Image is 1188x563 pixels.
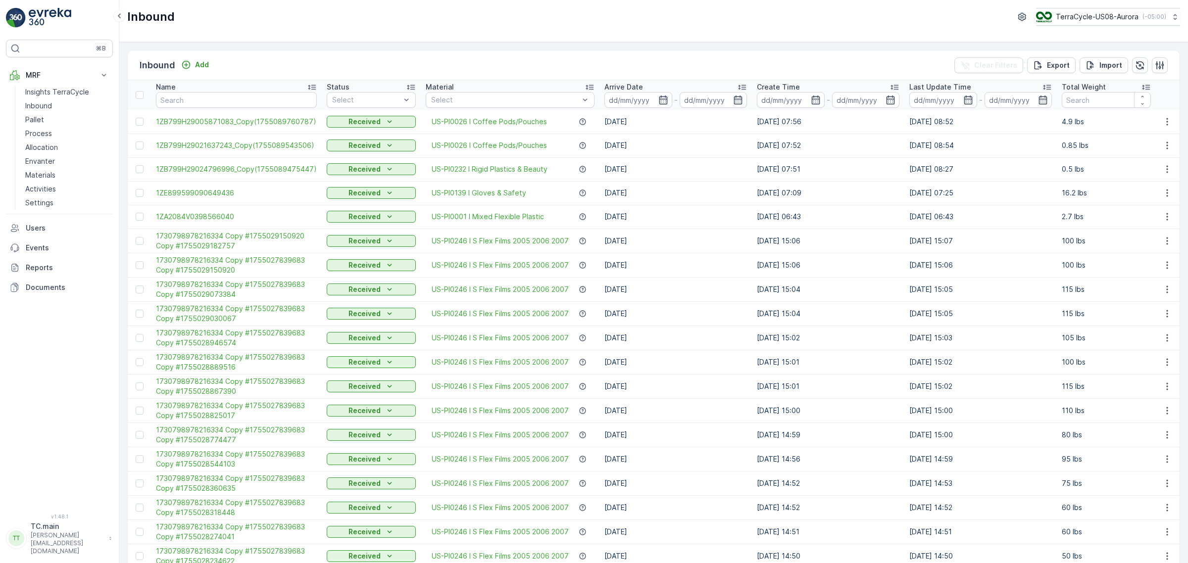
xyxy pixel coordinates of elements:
p: Materials [25,170,55,180]
a: US-PI0246 I S Flex Films 2005 2006 2007 [432,430,569,440]
button: TTTC.main[PERSON_NAME][EMAIL_ADDRESS][DOMAIN_NAME] [6,521,113,555]
a: 1730798978216334 Copy #1755027839683 Copy #1755028360635 [156,473,317,493]
a: US-PI0246 I S Flex Films 2005 2006 2007 [432,454,569,464]
p: Export [1047,60,1070,70]
a: 1730798978216334 Copy #1755027839683 Copy #1755028889516 [156,352,317,372]
button: Import [1080,57,1128,73]
div: Toggle Row Selected [136,528,144,536]
p: Arrive Date [604,82,643,92]
p: - [674,94,678,106]
input: dd/mm/yyyy [757,92,825,108]
p: Name [156,82,176,92]
input: dd/mm/yyyy [909,92,977,108]
td: [DATE] 15:03 [904,326,1057,350]
button: Received [327,163,416,175]
td: [DATE] 14:51 [904,519,1057,544]
span: US-PI0246 I S Flex Films 2005 2006 2007 [432,478,569,488]
p: Received [348,406,381,416]
button: Received [327,116,416,128]
a: US-PI0246 I S Flex Films 2005 2006 2007 [432,357,569,367]
p: Received [348,333,381,343]
span: 1730798978216334 Copy #1755027839683 Copy #1755028318448 [156,498,317,517]
p: Add [195,60,209,70]
div: Toggle Row Selected [136,552,144,560]
p: Inbound [25,101,52,111]
button: Received [327,405,416,417]
div: Toggle Row Selected [136,431,144,439]
td: [DATE] 14:53 [904,471,1057,495]
p: Material [426,82,454,92]
div: Toggle Row Selected [136,407,144,415]
p: TC.main [31,521,104,531]
a: Reports [6,258,113,278]
p: 0.85 lbs [1062,141,1151,150]
p: ⌘B [96,45,106,52]
td: [DATE] 15:02 [904,374,1057,398]
img: logo_light-DOdMpM7g.png [29,8,71,28]
td: [DATE] [599,326,752,350]
td: [DATE] [599,301,752,326]
span: US-PI0246 I S Flex Films 2005 2006 2007 [432,551,569,561]
a: 1ZE899599090649436 [156,188,317,198]
button: MRF [6,65,113,85]
div: Toggle Row Selected [136,165,144,173]
span: US-PI0246 I S Flex Films 2005 2006 2007 [432,309,569,319]
span: US-PI0246 I S Flex Films 2005 2006 2007 [432,284,569,294]
td: [DATE] [599,519,752,544]
p: [PERSON_NAME][EMAIL_ADDRESS][DOMAIN_NAME] [31,531,104,555]
p: Insights TerraCycle [25,87,89,97]
p: Received [348,503,381,513]
span: v 1.48.1 [6,514,113,519]
p: 0.5 lbs [1062,164,1151,174]
td: [DATE] 15:04 [752,301,904,326]
p: Allocation [25,142,58,152]
td: [DATE] [599,110,752,134]
td: [DATE] 14:59 [904,447,1057,471]
span: US-PI0026 I Coffee Pods/Pouches [432,141,547,150]
div: TT [8,530,24,546]
p: Received [348,284,381,294]
p: 75 lbs [1062,478,1151,488]
p: Pallet [25,115,44,125]
p: 80 lbs [1062,430,1151,440]
p: Reports [26,263,109,273]
p: Received [348,551,381,561]
button: Add [177,59,213,71]
a: US-PI0246 I S Flex Films 2005 2006 2007 [432,406,569,416]
p: Documents [26,282,109,292]
td: [DATE] 14:52 [904,495,1057,519]
a: US-PI0232 I Rigid Plastics & Beauty [432,164,547,174]
td: [DATE] 14:59 [752,422,904,447]
span: 1730798978216334 Copy #1755027839683 Copy #1755029030067 [156,304,317,324]
a: Documents [6,278,113,297]
a: 1730798978216334 Copy #1755029150920 Copy #1755029182757 [156,231,317,251]
span: 1ZB799H29021637243_Copy(1755089543506) [156,141,317,150]
button: Clear Filters [954,57,1023,73]
td: [DATE] 14:51 [752,519,904,544]
p: 100 lbs [1062,260,1151,270]
span: US-PI0246 I S Flex Films 2005 2006 2007 [432,333,569,343]
a: 1730798978216334 Copy #1755027839683 Copy #1755028867390 [156,376,317,396]
td: [DATE] 08:54 [904,134,1057,157]
span: US-PI0246 I S Flex Films 2005 2006 2007 [432,236,569,246]
a: 1730798978216334 Copy #1755027839683 Copy #1755028774477 [156,425,317,445]
a: US-PI0001 I Mixed Flexible Plastic [432,212,544,222]
a: Settings [21,196,113,210]
button: Received [327,332,416,344]
p: - [827,94,830,106]
p: Inbound [140,58,175,72]
td: [DATE] [599,157,752,181]
button: Received [327,211,416,223]
td: [DATE] [599,447,752,471]
p: 115 lbs [1062,284,1151,294]
p: Received [348,212,381,222]
img: image_ci7OI47.png [1036,11,1052,22]
td: [DATE] 15:00 [904,422,1057,447]
div: Toggle Row Selected [136,504,144,512]
td: [DATE] 08:52 [904,110,1057,134]
td: [DATE] 15:02 [904,350,1057,374]
p: Received [348,309,381,319]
